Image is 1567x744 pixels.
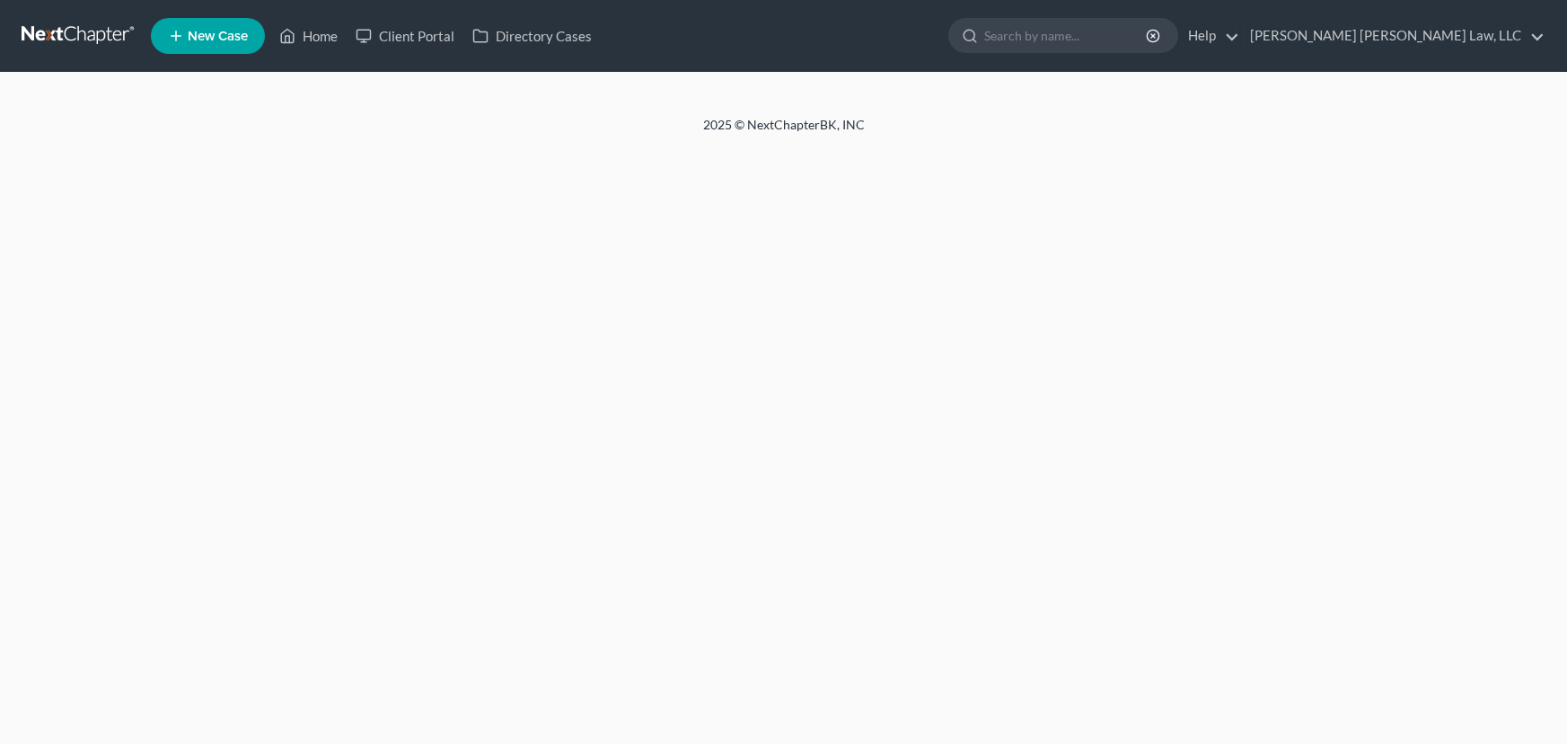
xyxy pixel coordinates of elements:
div: 2025 © NextChapterBK, INC [272,116,1296,148]
a: Home [270,20,347,52]
a: Help [1179,20,1239,52]
input: Search by name... [984,19,1149,52]
a: Client Portal [347,20,463,52]
span: New Case [188,30,248,43]
a: [PERSON_NAME] [PERSON_NAME] Law, LLC [1241,20,1545,52]
a: Directory Cases [463,20,601,52]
